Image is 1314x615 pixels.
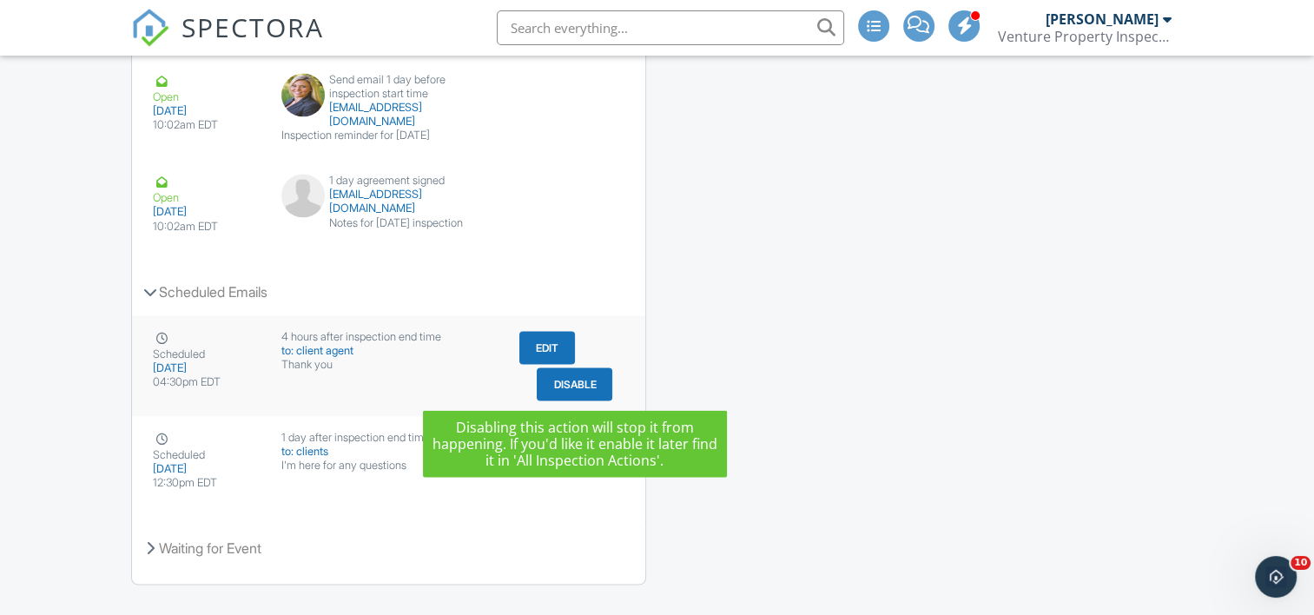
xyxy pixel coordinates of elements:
[497,10,844,45] input: Search everything...
[281,458,497,472] div: I'm here for any questions
[281,444,497,458] div: to: clients
[132,315,645,416] a: Scheduled [DATE] 04:30pm EDT 4 hours after inspection end time to: client agent Thank you Edit Di...
[281,73,325,116] img: data
[281,343,497,357] div: to: client agent
[281,174,325,217] img: default-user-f0147aede5fd5fa78ca7ade42f37bd4542148d508eef1c3d3ea960f66861d68b.jpg
[281,129,497,142] div: Inspection reminder for [DATE]
[1255,556,1297,598] iframe: Intercom live chat
[153,430,261,461] div: Scheduled
[131,9,169,47] img: The Best Home Inspection Software - Spectora
[131,23,324,60] a: SPECTORA
[281,329,497,343] div: 4 hours after inspection end time
[132,416,645,517] a: Scheduled [DATE] 12:30pm EDT 1 day after inspection end time to: clients I'm here for any questions
[153,461,261,475] div: [DATE]
[132,524,645,571] div: Waiting for Event
[153,104,261,118] div: [DATE]
[519,331,575,364] button: Edit
[281,357,497,371] div: Thank you
[153,360,261,374] div: [DATE]
[281,430,497,444] div: 1 day after inspection end time
[153,174,261,205] div: Open
[998,28,1172,45] div: Venture Property Inspections, LLC
[153,374,261,388] div: 04:30pm EDT
[153,475,261,489] div: 12:30pm EDT
[1046,10,1159,28] div: [PERSON_NAME]
[281,215,497,229] div: Notes for [DATE] inspection
[153,329,261,360] div: Scheduled
[1291,556,1311,570] span: 10
[537,367,612,400] button: Disable
[132,268,645,314] div: Scheduled Emails
[153,118,261,132] div: 10:02am EDT
[153,73,261,104] div: Open
[281,101,497,129] div: [EMAIL_ADDRESS][DOMAIN_NAME]
[182,9,324,45] span: SPECTORA
[281,174,497,188] div: 1 day agreement signed
[281,73,497,101] div: Send email 1 day before inspection start time
[153,205,261,219] div: [DATE]
[153,219,261,233] div: 10:02am EDT
[281,188,497,215] div: [EMAIL_ADDRESS][DOMAIN_NAME]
